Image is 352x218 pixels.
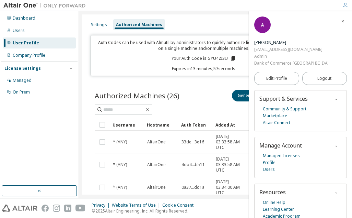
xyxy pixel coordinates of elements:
div: Users [13,28,25,33]
span: Edit Profile [266,76,287,81]
a: Profile [263,159,275,166]
p: Your Auth Code is: GYU42I3U [172,55,236,62]
a: Learning Center [263,206,294,213]
span: AltairOne [147,162,166,167]
span: Authorized Machines (26) [95,91,179,100]
div: On Prem [13,89,30,95]
div: [EMAIL_ADDRESS][DOMAIN_NAME] [254,46,328,53]
a: Community & Support [263,106,306,112]
button: Logout [302,72,347,85]
a: Altair Connect [263,119,290,126]
button: Generate Auth Code [232,90,283,101]
span: [DATE] 03:34:00 AM UTC [216,179,244,196]
span: * (ANY) [113,162,127,167]
a: Managed Licenses [263,152,300,159]
span: * (ANY) [113,139,127,145]
a: Online Help [263,199,285,206]
span: AltairOne [147,185,166,190]
span: Resources [259,188,286,196]
span: 33de...3e16 [181,139,204,145]
img: linkedin.svg [64,205,71,212]
a: Marketplace [263,112,287,119]
div: Auth Token [181,119,210,130]
div: Hostname [147,119,176,130]
img: facebook.svg [42,205,49,212]
p: Expires in 13 minutes, 57 seconds [95,66,312,72]
span: Logout [317,75,331,82]
span: [DATE] 03:33:58 AM UTC [216,156,244,173]
div: Privacy [92,203,112,208]
div: Settings [91,22,107,28]
p: © 2025 Altair Engineering, Inc. All Rights Reserved. [92,208,198,214]
div: Bank of Commerce [GEOGRAPHIC_DATA] [254,60,328,67]
span: [DATE] 03:33:58 AM UTC [216,134,244,150]
div: Anna Enero [254,39,328,46]
div: Added At [215,119,244,130]
div: Managed [13,78,32,83]
span: Support & Services [259,95,308,102]
div: Cookie Consent [162,203,198,208]
span: A [261,22,264,28]
img: altair_logo.svg [2,205,37,212]
span: 4db4...b511 [181,162,205,167]
a: Users [263,166,275,173]
span: Manage Account [259,142,302,149]
img: Altair One [3,2,89,9]
p: Auth Codes can be used with Almutil by administrators to quickly authorize license access by mult... [95,40,312,51]
div: Website Terms of Use [112,203,162,208]
span: 0a37...dd1a [181,185,204,190]
div: Username [113,119,141,130]
span: AltairOne [147,139,166,145]
div: Dashboard [13,15,35,21]
img: instagram.svg [53,205,60,212]
div: Company Profile [13,53,45,58]
div: Admin [254,53,328,60]
img: youtube.svg [75,205,85,212]
div: Authorized Machines [116,22,162,28]
span: * (ANY) [113,185,127,190]
div: License Settings [4,66,41,71]
a: Edit Profile [254,72,299,85]
div: User Profile [13,40,39,46]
